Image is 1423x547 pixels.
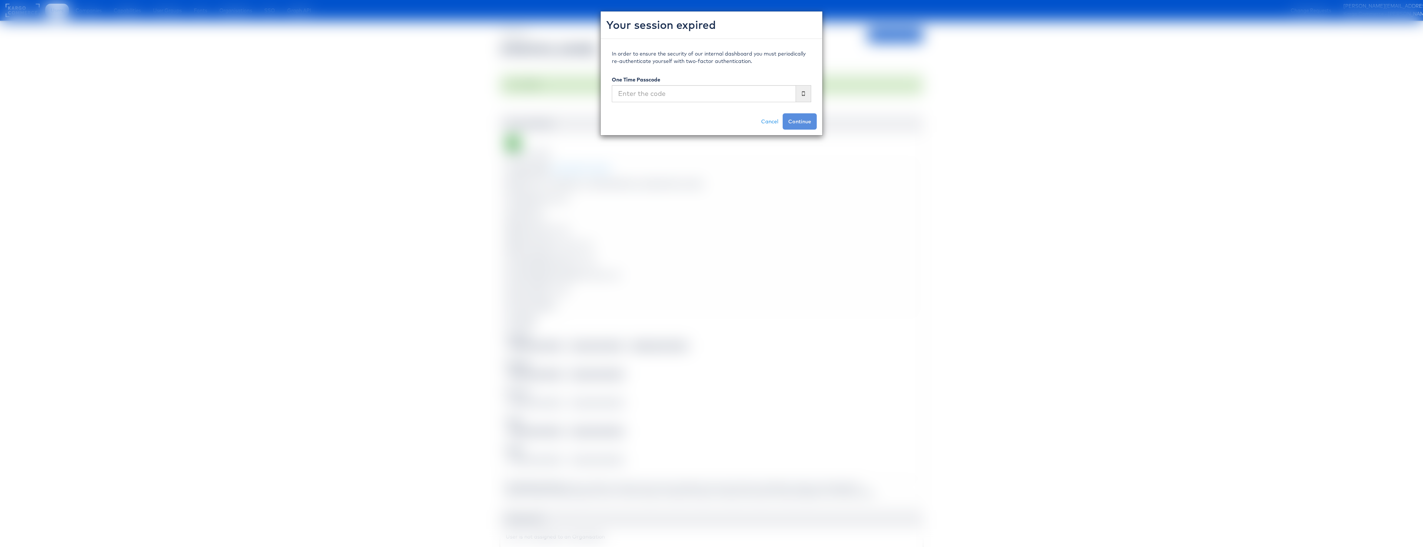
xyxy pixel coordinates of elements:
[612,50,811,65] p: In order to ensure the security of our internal dashboard you must periodically re-authenticate y...
[606,17,817,33] h2: Your session expired
[757,113,783,130] a: Cancel
[612,85,796,102] input: Enter the code
[783,113,817,130] button: Continue
[612,76,660,83] label: One Time Passcode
